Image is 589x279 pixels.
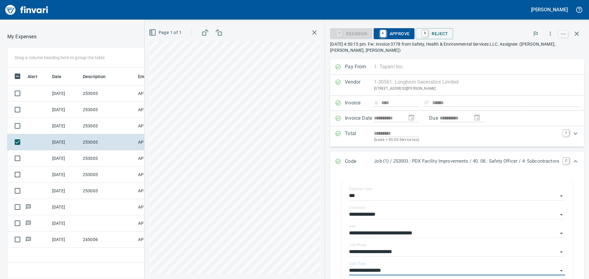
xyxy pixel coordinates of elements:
a: esc [559,31,568,37]
td: [DATE] [50,199,80,215]
h5: [PERSON_NAME] [531,6,568,13]
span: Description [83,73,114,80]
td: [DATE] [50,167,80,183]
button: Flag [529,27,542,40]
label: Company [349,206,365,209]
span: Description [83,73,106,80]
button: Page 1 of 1 [148,27,184,38]
td: [DATE] [50,150,80,167]
td: [DATE] [50,232,80,248]
span: Date [52,73,70,80]
td: AP Invoices [136,85,182,102]
td: AP Invoices [136,118,182,134]
span: Close invoice [557,26,584,41]
span: Has messages [25,221,32,225]
div: Expand [330,126,584,147]
td: AP Invoices [136,150,182,167]
a: T [563,130,569,136]
p: My Expenses [7,33,37,40]
td: [DATE] [50,118,80,134]
span: Approve [379,28,410,39]
span: Alert [28,73,37,80]
td: [DATE] [50,183,80,199]
button: Open [557,266,566,275]
td: 253003 [80,134,136,150]
td: [DATE] [50,102,80,118]
span: Employee [138,73,166,80]
td: 253003 [80,118,136,134]
td: 253003 [80,85,136,102]
a: C [563,158,569,164]
span: Alert [28,73,45,80]
div: Reassign [330,31,372,36]
p: Total [345,130,374,143]
p: [DATE] 4:50:15 pm. Fw: Invoice 3778 from Safety, Health & Environmental Services LLC. Assignee: (... [330,41,584,53]
td: 253003 [80,183,136,199]
td: 245006 [80,232,136,248]
span: Has messages [25,237,32,241]
td: AP Invoices [136,215,182,232]
label: Cost Type [349,262,366,266]
nav: breadcrumb [7,33,37,40]
p: Drag a column heading here to group the table [15,55,105,61]
div: Expand [330,152,584,172]
td: [DATE] [50,215,80,232]
button: Open [557,248,566,256]
span: Employee [138,73,158,80]
td: AP Invoices [136,102,182,118]
a: R [422,30,428,37]
p: Code [345,158,374,166]
a: A [380,30,386,37]
td: 253003 [80,102,136,118]
td: AP Invoices [136,199,182,215]
button: AApprove [374,28,415,39]
span: Has messages [25,205,32,209]
td: 253003 [80,167,136,183]
td: [DATE] [50,85,80,102]
span: Date [52,73,62,80]
button: Open [557,192,566,200]
td: AP Invoices [136,232,182,248]
p: Job (1) / 253003.: PDX Facility Improvements / 40. 08.: Safety Officer / 4: Subcontractors [374,158,559,165]
button: RReject [416,28,453,39]
td: [DATE] [50,134,80,150]
span: Page 1 of 1 [150,29,182,36]
button: Open [557,229,566,238]
button: More [544,27,557,40]
td: AP Invoices [136,167,182,183]
td: AP Invoices [136,183,182,199]
p: (basis + $0.00 Service tax) [374,137,559,143]
td: AP Invoices [136,134,182,150]
img: Finvari [4,2,50,17]
span: Reject [421,28,448,39]
label: Job Phase [349,243,367,247]
label: Job [349,224,356,228]
label: Expense Type [349,187,372,191]
button: [PERSON_NAME] [529,5,569,14]
button: Open [557,210,566,219]
td: 253003 [80,150,136,167]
